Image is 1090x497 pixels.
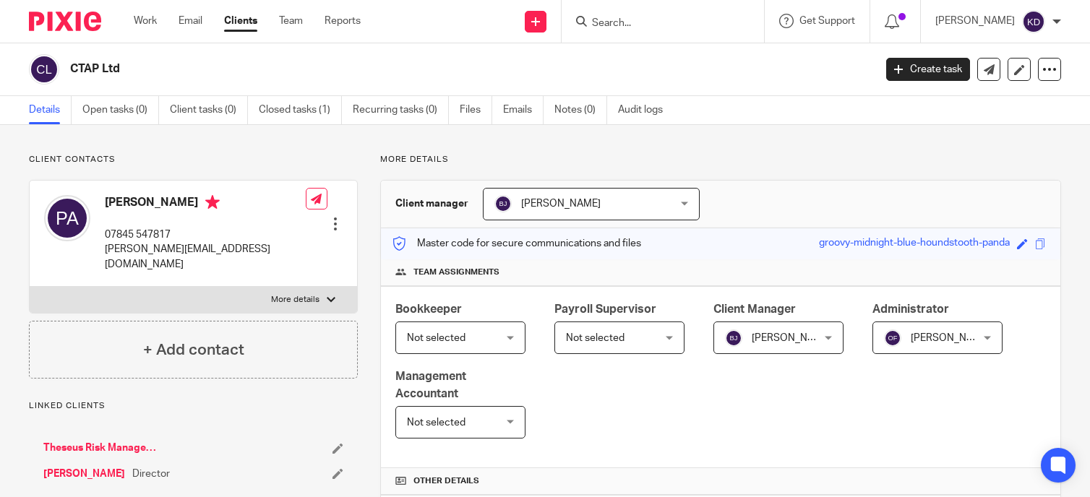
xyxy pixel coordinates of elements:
span: Director [132,467,170,481]
div: groovy-midnight-blue-houndstooth-panda [819,235,1010,252]
img: svg%3E [494,195,512,212]
span: Not selected [407,333,465,343]
img: svg%3E [1022,10,1045,33]
h4: [PERSON_NAME] [105,195,306,213]
a: Work [134,14,157,28]
span: [PERSON_NAME] [752,333,831,343]
span: Not selected [566,333,625,343]
a: Audit logs [618,96,674,124]
p: Client contacts [29,154,358,165]
a: Theseus Risk Management Limited [43,441,163,455]
img: svg%3E [44,195,90,241]
p: More details [271,294,319,306]
a: Client tasks (0) [170,96,248,124]
input: Search [591,17,721,30]
p: Linked clients [29,400,358,412]
h2: CTAP Ltd [70,61,705,77]
p: Master code for secure communications and files [392,236,641,251]
p: More details [380,154,1061,165]
span: Payroll Supervisor [554,303,656,315]
a: Details [29,96,72,124]
a: Files [460,96,492,124]
a: Emails [503,96,544,124]
img: svg%3E [725,329,742,347]
span: Get Support [799,16,855,26]
span: Team assignments [413,267,499,278]
a: [PERSON_NAME] [43,467,125,481]
span: Client Manager [713,303,796,315]
h3: Client manager [395,196,468,211]
img: svg%3E [29,54,59,85]
p: [PERSON_NAME][EMAIL_ADDRESS][DOMAIN_NAME] [105,242,306,272]
a: Team [279,14,303,28]
span: Management Accountant [395,371,466,399]
a: Notes (0) [554,96,607,124]
span: Not selected [407,418,465,428]
i: Primary [205,195,220,209]
span: Other details [413,475,479,487]
a: Create task [886,58,970,81]
a: Email [179,14,202,28]
h4: + Add contact [143,339,244,361]
a: Reports [325,14,361,28]
a: Open tasks (0) [82,96,159,124]
a: Recurring tasks (0) [353,96,449,124]
span: [PERSON_NAME] [911,333,990,343]
p: [PERSON_NAME] [935,14,1015,28]
a: Clients [224,14,257,28]
span: Bookkeeper [395,303,462,315]
img: svg%3E [884,329,901,347]
span: Administrator [872,303,949,315]
a: Closed tasks (1) [259,96,342,124]
span: [PERSON_NAME] [521,199,601,209]
img: Pixie [29,12,101,31]
p: 07845 547817 [105,228,306,242]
